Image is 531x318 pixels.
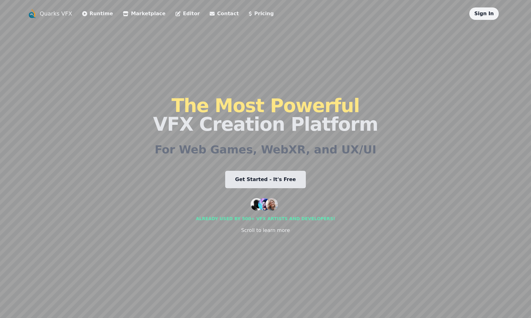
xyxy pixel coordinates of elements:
[40,9,72,18] a: Quarks VFX
[172,95,359,116] span: The Most Powerful
[265,198,278,211] img: customer 3
[249,10,274,17] a: Pricing
[176,10,200,17] a: Editor
[82,10,113,17] a: Runtime
[258,198,270,211] img: customer 2
[123,10,165,17] a: Marketplace
[225,171,306,188] a: Get Started - It's Free
[474,11,494,16] a: Sign In
[155,143,377,156] h2: For Web Games, WebXR, and UX/UI
[196,216,335,222] div: Already used by 500+ vfx artists and developers!
[241,227,290,234] div: Scroll to learn more
[210,10,239,17] a: Contact
[153,96,378,134] h1: VFX Creation Platform
[251,198,263,211] img: customer 1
